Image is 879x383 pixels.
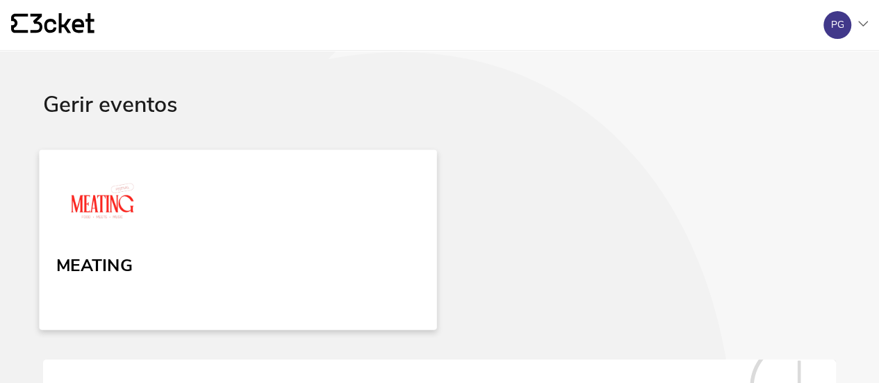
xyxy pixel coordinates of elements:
img: MEATING [56,172,149,236]
div: PG [831,19,844,31]
a: {' '} [11,13,95,37]
div: MEATING [56,250,133,275]
div: Gerir eventos [43,92,836,152]
g: {' '} [11,14,28,33]
a: MEATING MEATING [39,149,436,329]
